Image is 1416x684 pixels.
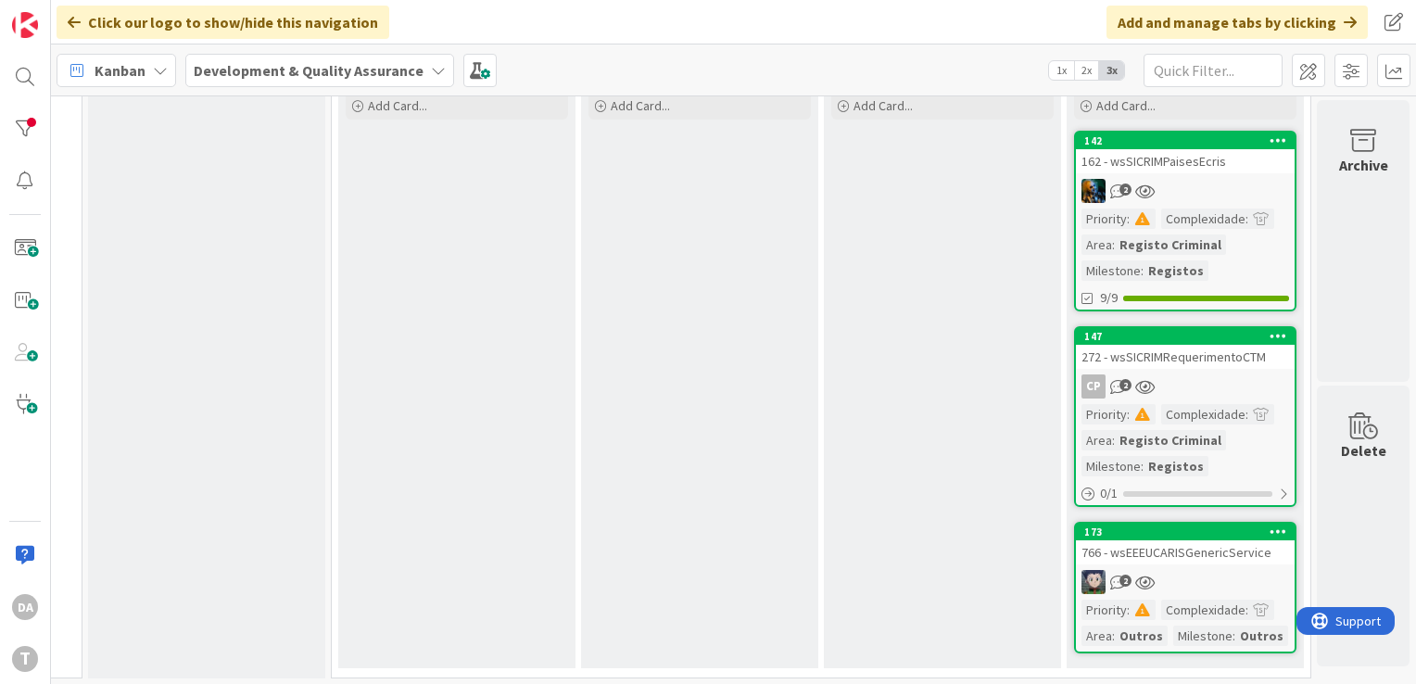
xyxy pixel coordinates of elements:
[1076,570,1295,594] div: LS
[1081,626,1112,646] div: Area
[1049,61,1074,80] span: 1x
[368,97,427,114] span: Add Card...
[1076,540,1295,564] div: 766 - wsEEEUCARISGenericService
[1074,131,1296,311] a: 142162 - wsSICRIMPaisesEcrisJCPriority:Complexidade:Area:Registo CriminalMilestone:Registos9/9
[1245,209,1248,229] span: :
[1106,6,1368,39] div: Add and manage tabs by clicking
[1076,524,1295,564] div: 173766 - wsEEEUCARISGenericService
[1144,260,1208,281] div: Registos
[1127,404,1130,424] span: :
[1084,330,1295,343] div: 147
[1076,328,1295,345] div: 147
[1076,524,1295,540] div: 173
[1081,374,1106,399] div: CP
[1115,430,1226,450] div: Registo Criminal
[57,6,389,39] div: Click our logo to show/hide this navigation
[1235,626,1288,646] div: Outros
[1074,326,1296,507] a: 147272 - wsSICRIMRequerimentoCTMCPPriority:Complexidade:Area:Registo CriminalMilestone:Registos0/1
[1119,575,1132,587] span: 2
[1112,234,1115,255] span: :
[1076,179,1295,203] div: JC
[1084,134,1295,147] div: 142
[1245,404,1248,424] span: :
[1076,345,1295,369] div: 272 - wsSICRIMRequerimentoCTM
[1076,133,1295,173] div: 142162 - wsSICRIMPaisesEcris
[1081,179,1106,203] img: JC
[1127,600,1130,620] span: :
[1081,234,1112,255] div: Area
[1074,61,1099,80] span: 2x
[1099,61,1124,80] span: 3x
[1115,234,1226,255] div: Registo Criminal
[853,97,913,114] span: Add Card...
[1144,456,1208,476] div: Registos
[1076,149,1295,173] div: 162 - wsSICRIMPaisesEcris
[1141,456,1144,476] span: :
[1119,379,1132,391] span: 2
[1173,626,1233,646] div: Milestone
[1084,526,1295,538] div: 173
[1341,439,1386,462] div: Delete
[1074,522,1296,653] a: 173766 - wsEEEUCARISGenericServiceLSPriority:Complexidade:Area:OutrosMilestone:Outros
[1112,430,1115,450] span: :
[1100,288,1118,308] span: 9/9
[1100,484,1118,503] span: 0 / 1
[611,97,670,114] span: Add Card...
[1161,209,1245,229] div: Complexidade
[1233,626,1235,646] span: :
[1141,260,1144,281] span: :
[95,59,145,82] span: Kanban
[12,12,38,38] img: Visit kanbanzone.com
[1076,374,1295,399] div: CP
[1081,600,1127,620] div: Priority
[1081,404,1127,424] div: Priority
[194,61,424,80] b: Development & Quality Assurance
[1081,209,1127,229] div: Priority
[1076,482,1295,505] div: 0/1
[1161,404,1245,424] div: Complexidade
[12,646,38,672] div: T
[1127,209,1130,229] span: :
[1081,456,1141,476] div: Milestone
[1119,184,1132,196] span: 2
[1339,154,1388,176] div: Archive
[1161,600,1245,620] div: Complexidade
[1096,97,1156,114] span: Add Card...
[1245,600,1248,620] span: :
[1076,328,1295,369] div: 147272 - wsSICRIMRequerimentoCTM
[1144,54,1283,87] input: Quick Filter...
[1081,260,1141,281] div: Milestone
[1081,570,1106,594] img: LS
[1112,626,1115,646] span: :
[12,594,38,620] div: DA
[1076,133,1295,149] div: 142
[1115,626,1168,646] div: Outros
[39,3,84,25] span: Support
[1081,430,1112,450] div: Area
